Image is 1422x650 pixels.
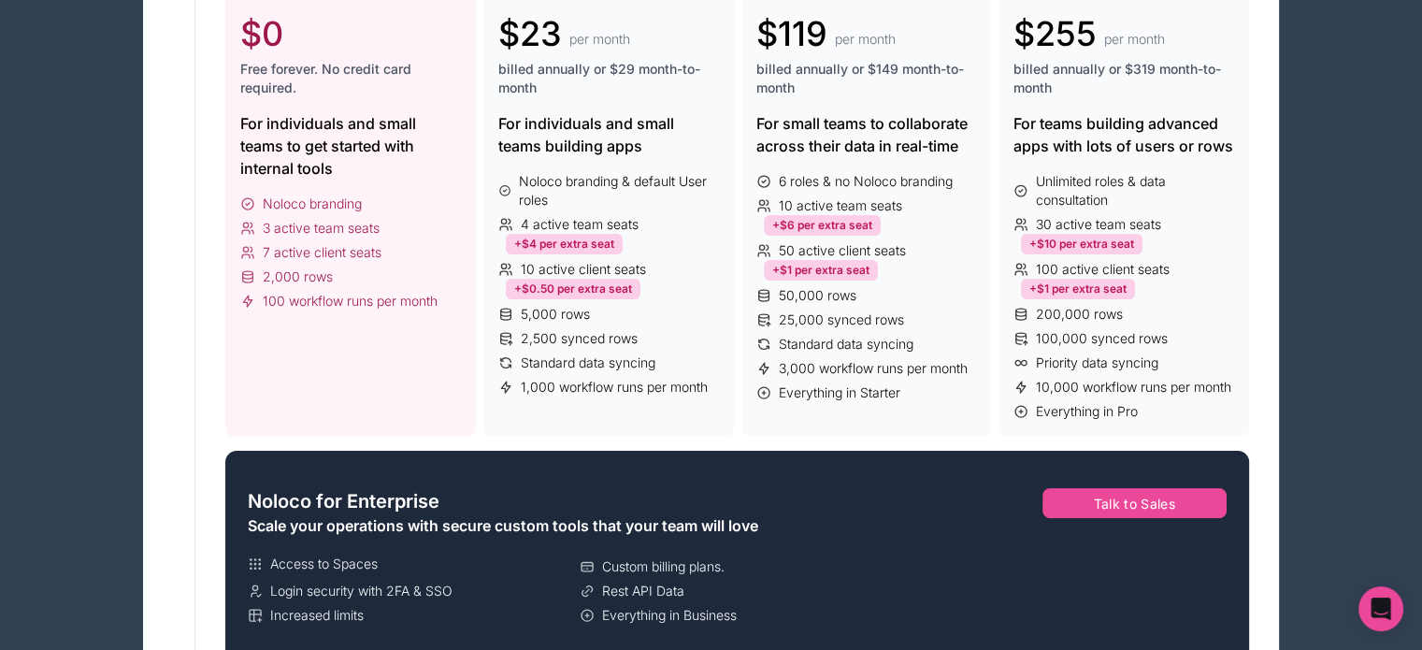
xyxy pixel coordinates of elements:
span: 10 active team seats [779,196,902,215]
span: $255 [1013,15,1097,52]
button: Talk to Sales [1042,488,1228,518]
span: 4 active team seats [521,215,639,234]
div: Scale your operations with secure custom tools that your team will love [248,514,905,537]
div: +$4 per extra seat [506,234,623,254]
span: 2,500 synced rows [521,329,638,348]
div: +$0.50 per extra seat [506,279,640,299]
span: 25,000 synced rows [779,311,904,329]
span: Noloco for Enterprise [248,488,439,514]
span: 50,000 rows [779,286,856,305]
span: 10,000 workflow runs per month [1036,378,1231,397]
span: $119 [756,15,827,52]
span: $23 [498,15,562,52]
span: per month [1104,30,1165,49]
span: 100,000 synced rows [1036,329,1168,348]
span: 200,000 rows [1036,305,1123,324]
span: 2,000 rows [263,267,333,286]
span: 3 active team seats [263,219,380,238]
span: 100 workflow runs per month [263,292,438,311]
span: Free forever. No credit card required. [240,60,461,97]
span: Custom billing plans. [602,557,725,576]
div: For individuals and small teams building apps [498,112,719,157]
div: +$6 per extra seat [764,215,881,236]
div: Open Intercom Messenger [1358,586,1403,631]
span: per month [835,30,896,49]
div: For teams building advanced apps with lots of users or rows [1013,112,1234,157]
span: Noloco branding & default User roles [519,172,718,209]
span: 7 active client seats [263,243,381,262]
span: Everything in Pro [1036,402,1138,421]
div: For small teams to collaborate across their data in real-time [756,112,977,157]
span: Increased limits [270,606,364,625]
span: Access to Spaces [270,555,378,573]
span: $0 [240,15,283,52]
div: +$1 per extra seat [1021,279,1135,299]
span: 6 roles & no Noloco branding [779,172,953,191]
span: 3,000 workflow runs per month [779,359,968,378]
div: +$1 per extra seat [764,260,878,281]
span: Everything in Starter [779,383,900,402]
span: 30 active team seats [1036,215,1161,234]
span: Standard data syncing [779,335,913,354]
span: Rest API Data [602,582,684,600]
span: Login security with 2FA & SSO [270,582,452,600]
div: +$10 per extra seat [1021,234,1142,254]
span: Priority data syncing [1036,354,1158,372]
span: 50 active client seats [779,241,906,260]
span: per month [569,30,630,49]
span: 1,000 workflow runs per month [521,378,708,397]
span: 10 active client seats [521,260,646,279]
span: billed annually or $149 month-to-month [756,60,977,97]
span: Everything in Business [602,606,737,625]
span: 5,000 rows [521,305,590,324]
span: billed annually or $29 month-to-month [498,60,719,97]
span: billed annually or $319 month-to-month [1013,60,1234,97]
span: Standard data syncing [521,354,655,372]
span: Noloco branding [263,195,362,213]
span: Unlimited roles & data consultation [1036,172,1234,209]
div: For individuals and small teams to get started with internal tools [240,112,461,180]
span: 100 active client seats [1036,260,1170,279]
